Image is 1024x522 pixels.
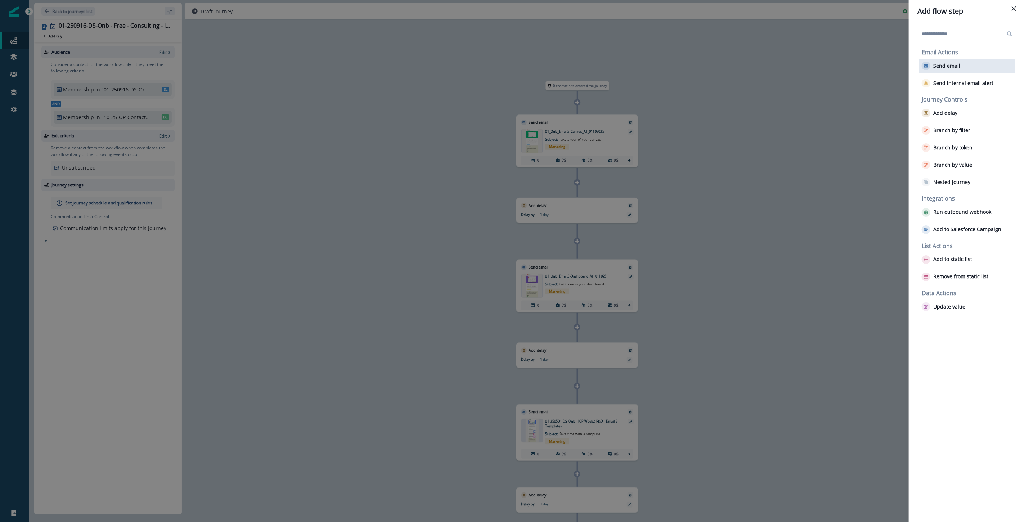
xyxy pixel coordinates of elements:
[922,178,970,186] button: Nested journey
[933,127,970,134] p: Branch by filter
[922,126,970,135] button: Branch by filter
[933,304,965,310] p: Update value
[933,162,972,168] p: Branch by value
[922,161,972,169] button: Branch by value
[922,62,960,70] button: Send email
[1008,3,1020,14] button: Close
[933,274,988,280] p: Remove from static list
[922,302,965,311] button: Update value
[922,225,1001,234] button: Add to Salesforce Campaign
[922,79,993,87] button: Send internal email alert
[933,226,1001,233] p: Add to Salesforce Campaign
[922,273,988,281] button: Remove from static list
[922,96,1015,103] h2: Journey Controls
[922,195,1015,202] h2: Integrations
[933,63,960,69] p: Send email
[922,109,957,117] button: Add delay
[933,110,957,116] p: Add delay
[933,80,993,86] p: Send internal email alert
[922,255,972,264] button: Add to static list
[933,145,973,151] p: Branch by token
[922,49,1015,56] h2: Email Actions
[922,208,991,217] button: Run outbound webhook
[933,179,970,185] p: Nested journey
[922,243,1015,249] h2: List Actions
[917,6,1015,17] div: Add flow step
[922,143,973,152] button: Branch by token
[922,290,1015,297] h2: Data Actions
[933,256,972,262] p: Add to static list
[933,209,991,215] p: Run outbound webhook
